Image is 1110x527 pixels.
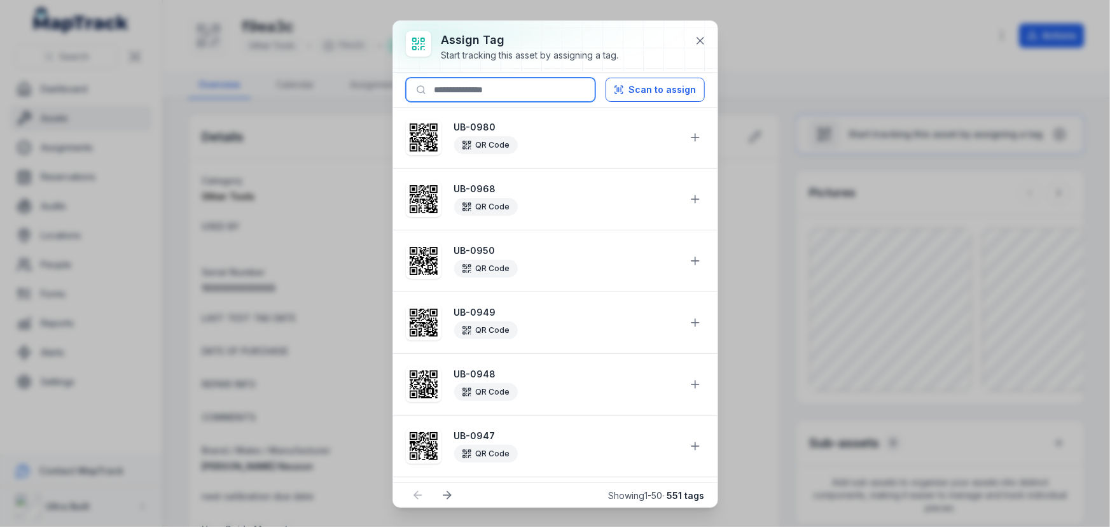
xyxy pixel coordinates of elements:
strong: UB-0980 [454,121,678,134]
strong: UB-0968 [454,183,678,195]
div: QR Code [454,136,518,154]
div: QR Code [454,198,518,216]
div: QR Code [454,383,518,401]
strong: 551 tags [667,490,705,501]
strong: UB-0949 [454,306,678,319]
strong: UB-0950 [454,244,678,257]
button: Scan to assign [606,78,705,102]
div: QR Code [454,260,518,278]
div: QR Code [454,321,518,339]
div: QR Code [454,445,518,463]
strong: UB-0948 [454,368,678,381]
div: Start tracking this asset by assigning a tag. [441,49,619,62]
strong: UB-0947 [454,430,678,442]
h3: Assign tag [441,31,619,49]
span: Showing 1 - 50 · [609,490,705,501]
